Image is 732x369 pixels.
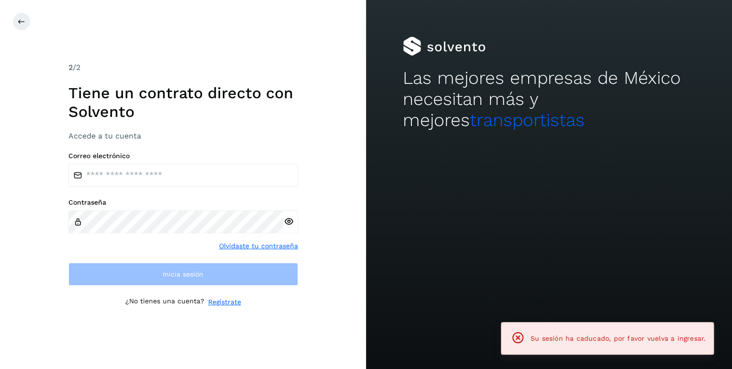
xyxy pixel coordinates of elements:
h1: Tiene un contrato directo con Solvento [68,84,298,121]
span: 2 [68,63,73,72]
h2: Las mejores empresas de México necesitan más y mejores [403,68,696,131]
p: ¿No tienes una cuenta? [125,297,204,307]
label: Correo electrónico [68,152,298,160]
div: /2 [68,62,298,73]
a: Regístrate [208,297,241,307]
a: Olvidaste tu contraseña [219,241,298,251]
label: Contraseña [68,198,298,207]
span: transportistas [470,110,585,130]
h3: Accede a tu cuenta [68,131,298,140]
span: Su sesión ha caducado, por favor vuelva a ingresar. [531,334,706,342]
span: Inicia sesión [163,271,203,277]
button: Inicia sesión [68,263,298,286]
